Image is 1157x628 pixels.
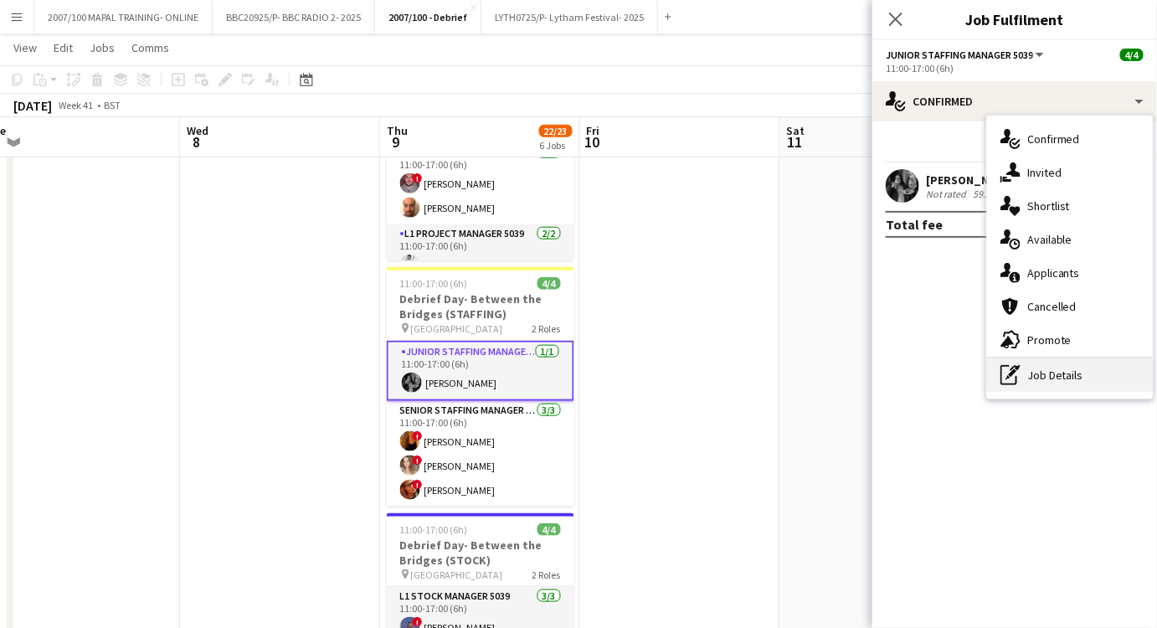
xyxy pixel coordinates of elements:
[387,291,574,322] h3: Debrief Day- Between the Bridges (STAFFING)
[384,132,408,152] span: 9
[387,143,574,224] app-card-role: L1 Event Manager 50392/211:00-17:00 (6h)![PERSON_NAME][PERSON_NAME]
[34,1,213,33] button: 2007/100 MAPAL TRAINING- ONLINE
[1027,332,1072,347] span: Promote
[411,322,503,335] span: [GEOGRAPHIC_DATA]
[540,139,572,152] div: 6 Jobs
[125,37,176,59] a: Comms
[587,123,600,138] span: Fri
[83,37,121,59] a: Jobs
[886,49,1046,61] button: Junior Staffing Manager 5039
[872,8,1157,30] h3: Job Fulfilment
[1120,49,1144,61] span: 4/4
[532,322,561,335] span: 2 Roles
[1027,265,1080,281] span: Applicants
[387,538,574,568] h3: Debrief Day- Between the Bridges (STOCK)
[400,277,468,290] span: 11:00-17:00 (6h)
[886,216,943,233] div: Total fee
[7,37,44,59] a: View
[413,431,423,441] span: !
[387,341,574,401] app-card-role: Junior Staffing Manager 50391/111:00-17:00 (6h)[PERSON_NAME]
[387,401,574,507] app-card-role: Senior Staffing Manager 50393/311:00-17:00 (6h)![PERSON_NAME]![PERSON_NAME]![PERSON_NAME]
[481,1,658,33] button: LYTH0725/P- Lytham Festival- 2025
[584,132,600,152] span: 10
[926,188,969,200] div: Not rated
[400,523,468,536] span: 11:00-17:00 (6h)
[1027,131,1080,147] span: Confirmed
[539,125,573,137] span: 22/23
[184,132,208,152] span: 8
[1027,165,1062,180] span: Invited
[411,569,503,581] span: [GEOGRAPHIC_DATA]
[131,40,169,55] span: Comms
[413,173,423,183] span: !
[537,523,561,536] span: 4/4
[187,123,208,138] span: Wed
[213,1,375,33] button: BBC20925/P- BBC RADIO 2- 2025
[872,81,1157,121] div: Confirmed
[784,132,805,152] span: 11
[387,224,574,306] app-card-role: L1 Project Manager 50392/211:00-17:00 (6h)[PERSON_NAME]
[387,267,574,507] app-job-card: 11:00-17:00 (6h)4/4Debrief Day- Between the Bridges (STAFFING) [GEOGRAPHIC_DATA]2 RolesJunior Sta...
[413,480,423,490] span: !
[47,37,80,59] a: Edit
[413,456,423,466] span: !
[375,1,481,33] button: 2007/100 - Debrief
[387,123,408,138] span: Thu
[55,99,97,111] span: Week 41
[532,569,561,581] span: 2 Roles
[926,172,1015,188] div: [PERSON_NAME]
[886,62,1144,75] div: 11:00-17:00 (6h)
[90,40,115,55] span: Jobs
[54,40,73,55] span: Edit
[104,99,121,111] div: BST
[787,123,805,138] span: Sat
[13,40,37,55] span: View
[1027,198,1070,214] span: Shortlist
[1027,299,1077,314] span: Cancelled
[537,277,561,290] span: 4/4
[886,49,1033,61] span: Junior Staffing Manager 5039
[413,617,423,627] span: !
[987,358,1153,392] div: Job Details
[969,188,1007,200] div: 59.2km
[13,97,52,114] div: [DATE]
[1027,232,1072,247] span: Available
